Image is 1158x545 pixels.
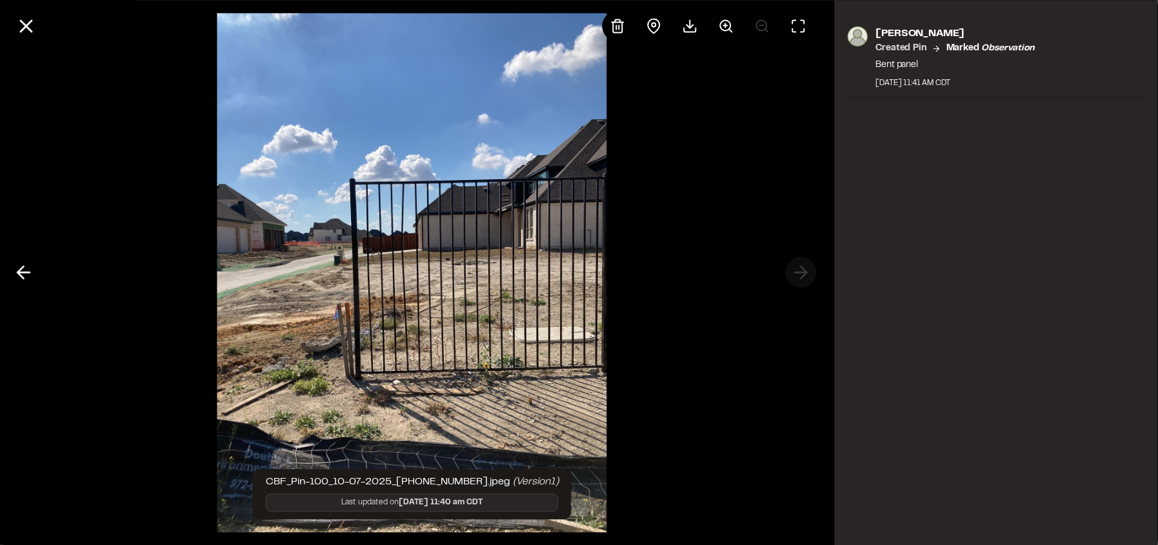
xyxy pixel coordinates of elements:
[876,77,1035,89] div: [DATE] 11:41 AM CDT
[711,10,742,41] button: Zoom in
[946,41,1035,55] p: Marked
[639,10,670,41] div: View pin on map
[783,10,814,41] button: Toggle Fullscreen
[8,257,39,288] button: Previous photo
[10,10,41,41] button: Close modal
[876,26,1035,41] p: [PERSON_NAME]
[876,41,927,55] p: Created Pin
[982,45,1035,52] em: observation
[876,58,1035,72] p: Bent panel
[848,26,868,46] img: photo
